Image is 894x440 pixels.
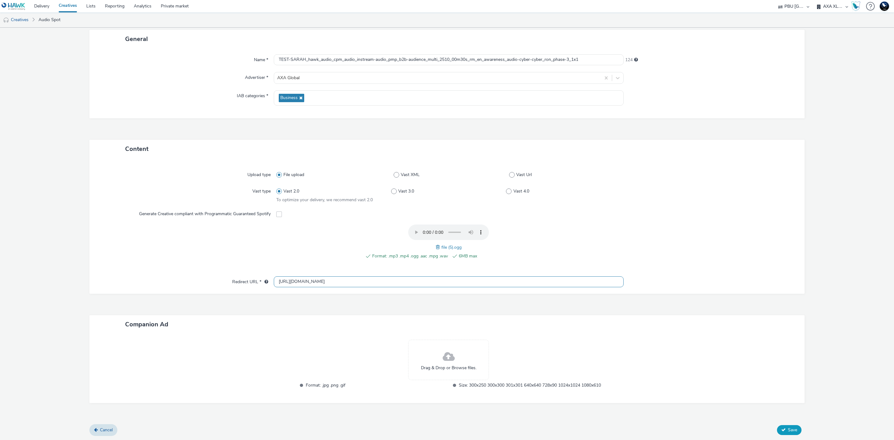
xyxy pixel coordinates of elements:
[125,320,168,329] span: Companion Ad
[788,427,797,433] span: Save
[274,276,624,287] input: url...
[880,2,889,11] img: Support Hawk
[250,186,273,194] label: Vast type
[251,54,271,63] label: Name *
[89,424,117,436] a: Cancel
[513,188,529,194] span: Vast 4.0
[125,145,148,153] span: Content
[3,17,9,23] img: audio
[777,425,801,435] button: Save
[137,208,273,217] label: Generate Creative compliant with Programmatic Guaranteed Spotify
[306,382,448,389] span: Format: .jpg .png .gif
[441,244,462,250] span: file (5).ogg
[261,279,268,285] div: URL will be used as a validation URL with some SSPs and it will be the redirection URL of your cr...
[459,382,601,389] span: Size: 300x250 300x300 301x301 640x640 728x90 1024x1024 1080x610
[625,57,633,63] span: 124
[283,172,304,178] span: File upload
[125,35,148,43] span: General
[2,2,25,10] img: undefined Logo
[459,252,535,260] span: 6MB max
[516,172,532,178] span: Vast Url
[280,95,298,101] span: Business
[283,188,299,194] span: Vast 2.0
[398,188,414,194] span: Vast 3.0
[35,12,64,27] a: Audio Spot
[634,57,638,63] div: Maximum 255 characters
[851,1,863,11] a: Hawk Academy
[100,427,113,433] span: Cancel
[401,172,420,178] span: Vast XML
[851,1,860,11] img: Hawk Academy
[421,365,476,371] span: Drag & Drop or Browse files.
[230,276,271,285] label: Redirect URL *
[242,72,271,81] label: Advertiser *
[234,90,271,99] label: IAB categories *
[276,197,373,203] span: To optimize your delivery, we recommend vast 2.0
[274,54,624,65] input: Name
[372,252,448,260] span: Format: .mp3 .mp4 .ogg .aac .mpg .wav
[245,169,273,178] label: Upload type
